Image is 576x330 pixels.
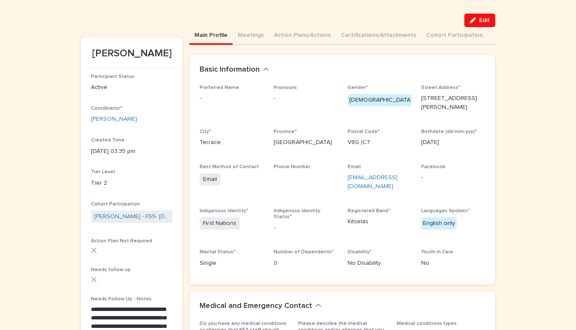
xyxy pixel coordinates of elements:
span: Needs follow up [91,267,131,272]
p: [DATE] 03:35 pm [91,147,173,156]
p: No Disability [348,259,411,268]
span: Coordinator* [91,106,122,111]
span: Number of Dependents* [274,250,334,255]
span: Postal Code* [348,129,380,134]
span: Edit [479,17,490,23]
span: Preferred Name [200,85,239,90]
h2: Medical and Emergency Contact [200,302,312,311]
p: 0 [274,259,337,268]
button: Action Plans/Actions [269,27,336,45]
span: Indigenous Identity* [200,208,248,214]
span: Best Method of Contact [200,164,259,169]
p: [STREET_ADDRESS][PERSON_NAME] [421,94,485,112]
span: Needs Follow Up - Notes [91,297,152,302]
span: Pronouns [274,85,297,90]
span: Languages Spoken* [421,208,469,214]
span: Indigenous Identity: Status* [274,208,321,219]
p: Tier 2 [91,179,173,188]
span: Cohort Participation [91,202,140,207]
a: [EMAIL_ADDRESS][DOMAIN_NAME] [348,175,398,189]
span: Birthdate (dd-mm-yyy)* [421,129,477,134]
div: [DEMOGRAPHIC_DATA] [348,94,414,106]
button: Cohort Participation [421,27,488,45]
span: Email [200,173,220,186]
button: Medical and Emergency Contact [200,302,321,311]
a: [PERSON_NAME] [91,115,137,124]
p: - [274,94,337,103]
button: Meetings [233,27,269,45]
span: Medical conditions types [397,321,457,326]
p: [PERSON_NAME] [91,47,173,60]
span: Marital Status* [200,250,236,255]
div: English only [421,217,457,230]
p: Terrace [200,138,263,147]
a: [PERSON_NAME] - FS5- [DATE] [94,212,169,221]
p: - [421,173,485,182]
span: Registered Band* [348,208,390,214]
p: - [200,94,263,103]
span: City* [200,129,211,134]
p: Kitselas [348,217,411,226]
span: Youth in Care [421,250,453,255]
span: Disability* [348,250,372,255]
span: Province* [274,129,297,134]
h2: Basic Information [200,65,260,75]
p: [GEOGRAPHIC_DATA] [274,138,337,147]
p: [DATE] [421,138,485,147]
span: Phone Number [274,164,310,169]
button: Basic Information [200,65,269,75]
p: Single [200,259,263,268]
p: - [274,224,337,233]
span: Participant Status [91,74,134,79]
span: Created Time [91,138,125,143]
button: Certifications/Attachments [336,27,421,45]
span: Action Plan Not Required [91,238,152,244]
button: Edit [464,14,495,27]
span: Street Address* [421,85,460,90]
span: First Nations [200,217,240,230]
p: V8G )C7 [348,138,411,147]
p: No [421,259,485,268]
span: Gender* [348,85,368,90]
p: Active [91,83,173,92]
span: Tier Level [91,169,115,175]
span: Facebook [421,164,445,169]
span: Email [348,164,361,169]
button: Main Profile [189,27,233,45]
